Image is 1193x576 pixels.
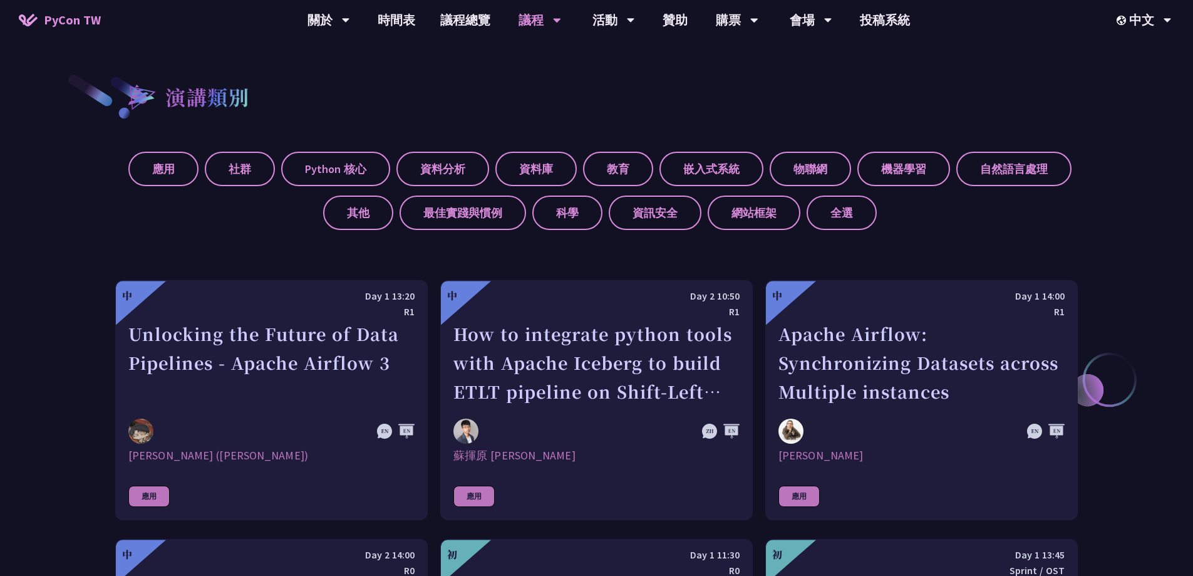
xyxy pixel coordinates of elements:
div: R1 [128,304,415,320]
img: Locale Icon [1117,16,1129,25]
div: R1 [778,304,1065,320]
div: Apache Airflow: Synchronizing Datasets across Multiple instances [778,320,1065,406]
label: 資料分析 [396,152,489,186]
label: 網站框架 [708,196,800,230]
div: 中 [122,288,132,303]
div: Day 1 13:45 [778,547,1065,563]
label: 自然語言處理 [956,152,1072,186]
label: Python 核心 [281,152,390,186]
div: Day 1 11:30 [453,547,740,563]
div: Day 2 14:00 [128,547,415,563]
label: 社群 [205,152,275,186]
label: 資料庫 [495,152,577,186]
img: 蘇揮原 Mars Su [453,419,478,444]
label: 嵌入式系統 [659,152,763,186]
div: 初 [447,547,457,562]
img: Sebastien Crocquevieille [778,419,803,444]
h2: 演講類別 [165,81,249,112]
div: How to integrate python tools with Apache Iceberg to build ETLT pipeline on Shift-Left Architecture [453,320,740,406]
span: PyCon TW [44,11,101,29]
img: Home icon of PyCon TW 2025 [19,14,38,26]
label: 物聯網 [770,152,851,186]
label: 科學 [532,196,602,230]
div: Day 2 10:50 [453,288,740,304]
a: 中 Day 1 14:00 R1 Apache Airflow: Synchronizing Datasets across Multiple instances Sebastien Crocq... [765,280,1078,520]
div: 初 [772,547,782,562]
div: Day 1 13:20 [128,288,415,304]
label: 其他 [323,196,393,230]
a: 中 Day 2 10:50 R1 How to integrate python tools with Apache Iceberg to build ETLT pipeline on Shif... [440,280,753,520]
div: [PERSON_NAME] ([PERSON_NAME]) [128,448,415,463]
div: 中 [772,288,782,303]
label: 教育 [583,152,653,186]
div: R1 [453,304,740,320]
div: 中 [447,288,457,303]
img: heading-bullet [115,73,165,120]
label: 資訊安全 [609,196,701,230]
img: 李唯 (Wei Lee) [128,419,153,444]
div: 應用 [778,486,820,507]
label: 應用 [128,152,199,186]
label: 最佳實踐與慣例 [400,196,526,230]
a: 中 Day 1 13:20 R1 Unlocking the Future of Data Pipelines - Apache Airflow 3 李唯 (Wei Lee) [PERSON_N... [115,280,428,520]
div: 應用 [128,486,170,507]
div: 應用 [453,486,495,507]
a: PyCon TW [6,4,113,36]
label: 全選 [807,196,877,230]
div: Unlocking the Future of Data Pipelines - Apache Airflow 3 [128,320,415,406]
div: Day 1 14:00 [778,288,1065,304]
div: [PERSON_NAME] [778,448,1065,463]
div: 中 [122,547,132,562]
div: 蘇揮原 [PERSON_NAME] [453,448,740,463]
label: 機器學習 [857,152,950,186]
